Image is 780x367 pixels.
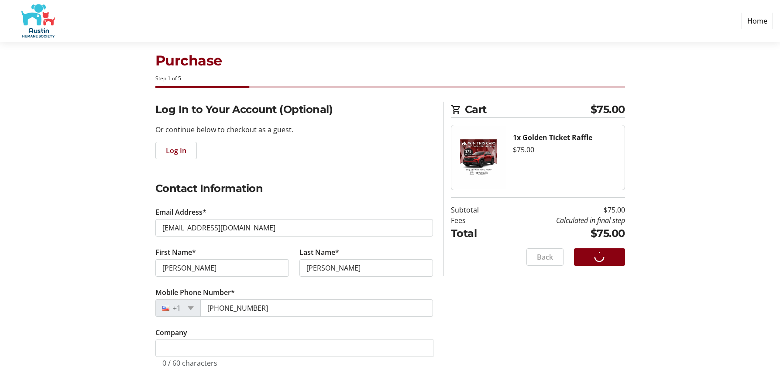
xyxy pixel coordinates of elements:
[513,144,618,155] div: $75.00
[155,247,196,257] label: First Name*
[465,102,591,117] span: Cart
[155,207,206,217] label: Email Address*
[742,13,773,29] a: Home
[155,102,433,117] h2: Log In to Your Account (Optional)
[501,205,625,215] td: $75.00
[513,133,592,142] strong: 1x Golden Ticket Raffle
[451,215,501,226] td: Fees
[501,215,625,226] td: Calculated in final step
[451,125,506,190] img: Golden Ticket Raffle
[591,102,625,117] span: $75.00
[451,205,501,215] td: Subtotal
[155,181,433,196] h2: Contact Information
[451,226,501,241] td: Total
[155,50,625,71] h1: Purchase
[299,247,339,257] label: Last Name*
[166,145,186,156] span: Log In
[155,124,433,135] p: Or continue below to checkout as a guest.
[155,287,235,298] label: Mobile Phone Number*
[7,3,69,38] img: Austin Humane Society's Logo
[155,327,187,338] label: Company
[155,75,625,82] div: Step 1 of 5
[155,142,197,159] button: Log In
[200,299,433,317] input: (201) 555-0123
[501,226,625,241] td: $75.00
